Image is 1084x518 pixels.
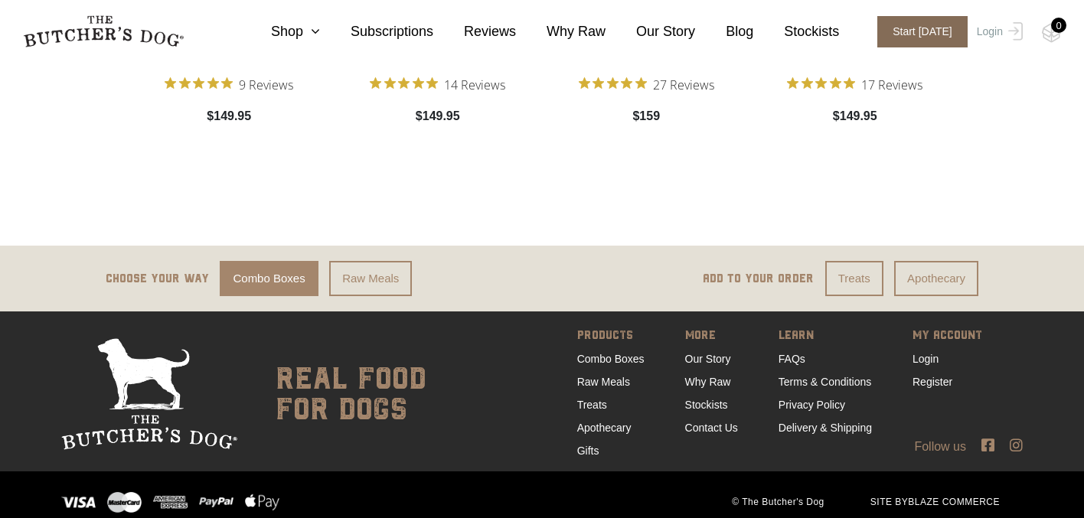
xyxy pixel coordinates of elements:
a: Why Raw [685,376,731,388]
a: Raw Meals [329,261,412,297]
a: Reviews [433,21,516,42]
a: Login [913,353,939,365]
p: ADD TO YOUR ORDER [703,269,814,288]
span: Start [DATE] [877,16,968,47]
span: $149.95 [207,107,251,125]
span: $149.95 [833,107,877,125]
span: 14 Reviews [444,73,505,96]
a: Shop [240,21,320,42]
a: Our Story [685,353,731,365]
p: Choose your way [106,269,209,288]
button: Rated 4.9 out of 5 stars from 27 reviews. Jump to reviews. [579,73,714,96]
a: Stockists [685,399,728,411]
span: $159 [632,107,660,125]
a: FAQs [779,353,805,365]
span: LEARN [779,326,872,347]
a: Apothecary [577,422,632,434]
span: $149.95 [416,107,460,125]
a: Terms & Conditions [779,376,871,388]
button: Rated 4.9 out of 5 stars from 14 reviews. Jump to reviews. [370,73,505,96]
a: Login [973,16,1023,47]
span: 27 Reviews [653,73,714,96]
a: Register [913,376,952,388]
span: 9 Reviews [239,73,293,96]
a: Combo Boxes [577,353,645,365]
a: Contact Us [685,422,738,434]
a: BLAZE COMMERCE [908,497,1000,507]
a: Apothecary [894,261,978,297]
button: Rated 5 out of 5 stars from 9 reviews. Jump to reviews. [165,73,293,96]
a: Subscriptions [320,21,433,42]
span: MY ACCOUNT [913,326,982,347]
span: PRODUCTS [577,326,645,347]
a: Combo Boxes [220,261,318,297]
a: Gifts [577,445,599,457]
button: Rated 5 out of 5 stars from 17 reviews. Jump to reviews. [787,73,922,96]
a: Raw Meals [577,376,630,388]
a: Privacy Policy [779,399,845,411]
a: Delivery & Shipping [779,422,872,434]
a: Blog [695,21,753,42]
a: Stockists [753,21,839,42]
a: Why Raw [516,21,606,42]
img: TBD_Cart-Empty.png [1042,23,1061,43]
div: 0 [1051,18,1066,33]
a: Treats [577,399,607,411]
a: Our Story [606,21,695,42]
span: SITE BY [847,495,1023,509]
a: Start [DATE] [862,16,973,47]
span: MORE [685,326,738,347]
div: real food for dogs [260,338,426,450]
span: © The Butcher's Dog [709,495,847,509]
span: 17 Reviews [861,73,922,96]
a: Treats [825,261,883,297]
